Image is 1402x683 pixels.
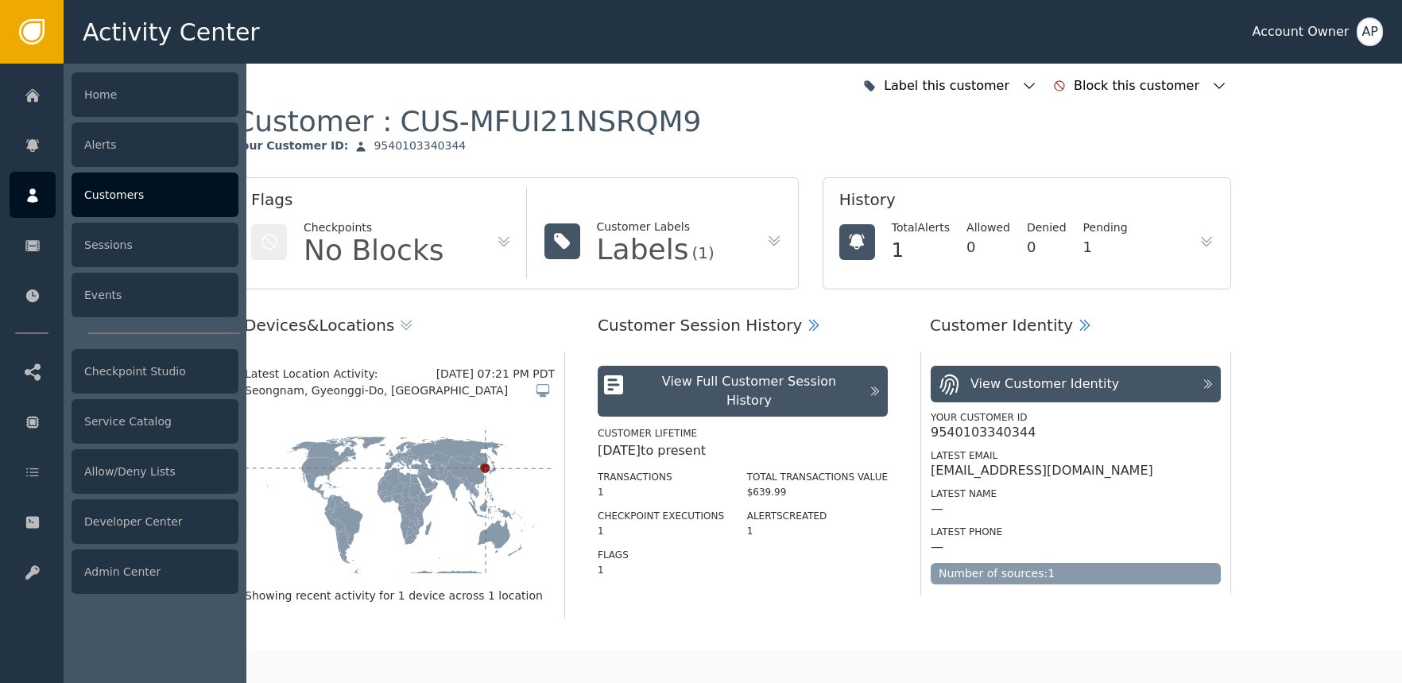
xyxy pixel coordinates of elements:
div: Your Customer ID : [234,139,348,153]
div: [DATE] to present [598,441,888,460]
a: Events [10,272,238,318]
div: [EMAIL_ADDRESS][DOMAIN_NAME] [931,463,1153,479]
label: Checkpoint Executions [598,510,724,522]
button: View Full Customer Session History [598,366,888,417]
div: No Blocks [304,236,444,265]
div: 0 [1027,236,1067,258]
label: Flags [598,549,629,561]
div: Checkpoint Studio [72,349,238,394]
a: Allow/Deny Lists [10,448,238,495]
div: CUS-MFUI21NSRQM9 [400,103,701,139]
div: Labels [597,235,689,264]
div: Sessions [72,223,238,267]
div: Customer Session History [598,313,802,337]
div: Events [72,273,238,317]
div: 1 [598,524,724,538]
div: Latest Location Activity: [245,366,436,382]
div: Customer Labels [597,219,715,235]
div: 1 [747,524,888,538]
div: Number of sources: 1 [931,563,1221,584]
a: Alerts [10,122,238,168]
label: Customer Lifetime [598,428,697,439]
button: View Customer Identity [931,366,1221,402]
div: 9540103340344 [931,425,1036,440]
a: Developer Center [10,499,238,545]
div: Customer Identity [930,313,1073,337]
div: Denied [1027,219,1067,236]
div: Customers [72,173,238,217]
span: Seongnam, Gyeonggi-Do, [GEOGRAPHIC_DATA] [245,382,508,399]
a: Service Catalog [10,398,238,444]
div: Latest Email [931,448,1221,463]
a: Admin Center [10,549,238,595]
button: Block this customer [1049,68,1231,103]
a: Home [10,72,238,118]
div: — [931,501,943,517]
div: $639.99 [747,485,888,499]
div: 1 [598,485,724,499]
div: Allow/Deny Lists [72,449,238,494]
div: Devices & Locations [244,313,394,337]
div: Showing recent activity for 1 device across 1 location [245,588,555,604]
div: Home [72,72,238,117]
button: Label this customer [859,68,1041,103]
span: Activity Center [83,14,260,50]
div: 1 [598,563,724,577]
div: Checkpoints [304,219,444,236]
a: Checkpoint Studio [10,348,238,394]
div: Service Catalog [72,399,238,444]
div: Developer Center [72,499,238,544]
div: Customer : [234,103,701,139]
div: 9540103340344 [374,139,466,153]
div: Block this customer [1074,76,1203,95]
label: Alerts Created [747,510,827,522]
a: Sessions [10,222,238,268]
div: Latest Phone [931,525,1221,539]
div: 1 [892,236,950,265]
div: View Full Customer Session History [637,372,861,410]
div: Your Customer ID [931,410,1221,425]
a: Customers [10,172,238,218]
div: Total Alerts [892,219,950,236]
label: Total Transactions Value [747,472,888,483]
div: 1 [1083,236,1128,258]
div: (1) [691,245,714,261]
div: History [839,188,1214,219]
div: Pending [1083,219,1128,236]
div: Alerts [72,122,238,167]
div: [DATE] 07:21 PM PDT [436,366,555,382]
div: 0 [966,236,1010,258]
div: — [931,539,943,555]
button: AP [1357,17,1383,46]
div: Admin Center [72,549,238,594]
div: Account Owner [1252,22,1349,41]
div: Label this customer [884,76,1013,95]
div: Latest Name [931,487,1221,501]
label: Transactions [598,472,672,483]
div: Allowed [966,219,1010,236]
div: Flags [251,188,512,219]
div: View Customer Identity [970,374,1119,394]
